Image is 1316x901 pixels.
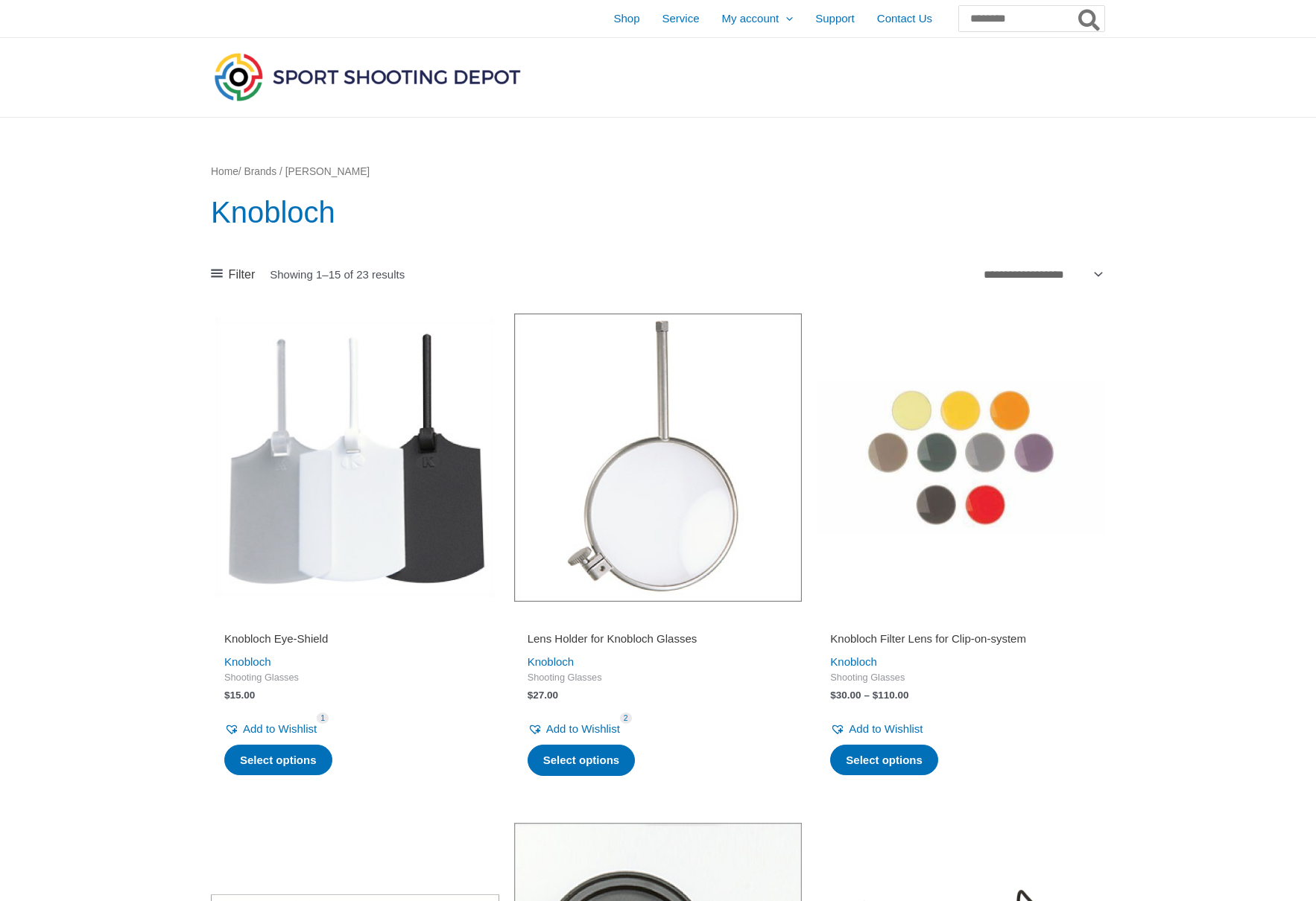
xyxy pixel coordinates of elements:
a: Select options for “Knobloch Filter Lens for Clip-on-system” [830,745,938,776]
span: Add to Wishlist [243,722,317,735]
span: 1 [317,713,329,724]
img: Lens Holder for Knobloch Glasses [514,313,803,602]
h2: Knobloch Eye-Shield [224,631,486,646]
span: Shooting Glasses [224,672,486,684]
bdi: 30.00 [830,690,861,701]
span: $ [830,690,836,701]
a: Knobloch Filter Lens for Clip-on-system [830,631,1092,652]
img: Sport Shooting Depot [211,49,524,104]
span: 2 [620,713,632,724]
h2: Knobloch Filter Lens for Clip-on-system [830,631,1092,646]
iframe: Customer reviews powered by Trustpilot [830,611,1092,628]
a: Add to Wishlist [830,719,923,739]
span: Add to Wishlist [546,722,620,735]
nav: Breadcrumb [211,162,1105,182]
button: Search [1075,6,1104,31]
span: Shooting Glasses [528,672,789,684]
span: Add to Wishlist [849,722,923,735]
span: $ [224,690,230,701]
a: Knobloch [830,655,877,668]
img: Knobloch Eye-Shield [211,313,499,602]
img: Filter Lens for Clip-on-system [817,313,1105,602]
a: Knobloch [224,655,271,668]
a: Home [211,166,238,177]
span: Shooting Glasses [830,672,1092,684]
span: $ [528,690,534,701]
span: Filter [229,264,256,286]
a: Add to Wishlist [224,719,317,739]
a: Lens Holder for Knobloch Glasses [528,631,789,652]
a: Add to Wishlist [528,719,620,739]
h2: Lens Holder for Knobloch Glasses [528,631,789,646]
a: Select options for “Lens Holder for Knobloch Glasses” [528,745,636,776]
span: $ [873,690,879,701]
a: Knobloch [528,655,575,668]
a: Select options for “Knobloch Eye-Shield” [224,745,332,776]
iframe: Customer reviews powered by Trustpilot [528,611,789,628]
iframe: Customer reviews powered by Trustpilot [224,611,486,628]
bdi: 15.00 [224,690,255,701]
bdi: 27.00 [528,690,558,701]
h1: Knobloch [211,191,1105,233]
a: Filter [211,264,255,286]
select: Shop order [978,263,1105,285]
p: Showing 1–15 of 23 results [270,269,405,280]
a: Knobloch Eye-Shield [224,631,486,652]
bdi: 110.00 [873,690,909,701]
span: – [864,690,870,701]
